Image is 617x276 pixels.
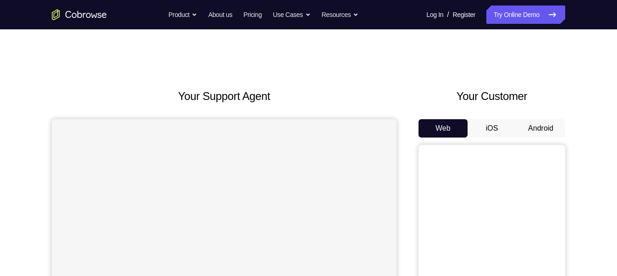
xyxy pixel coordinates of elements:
[486,6,565,24] a: Try Online Demo
[516,119,565,138] button: Android
[468,119,517,138] button: iOS
[447,9,449,20] span: /
[426,6,443,24] a: Log In
[169,6,198,24] button: Product
[322,6,359,24] button: Resources
[419,88,565,105] h2: Your Customer
[208,6,232,24] a: About us
[243,6,262,24] a: Pricing
[52,88,397,105] h2: Your Support Agent
[52,9,107,20] a: Go to the home page
[419,119,468,138] button: Web
[453,6,475,24] a: Register
[273,6,310,24] button: Use Cases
